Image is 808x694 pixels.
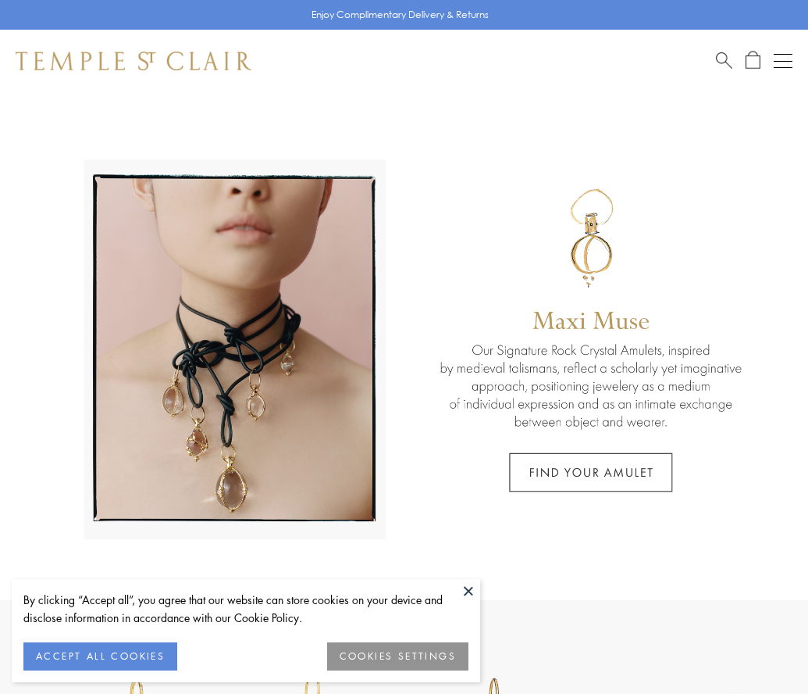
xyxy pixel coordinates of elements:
img: Temple St. Clair [16,52,251,70]
div: By clicking “Accept all”, you agree that our website can store cookies on your device and disclos... [23,591,468,627]
a: Search [716,51,732,70]
button: ACCEPT ALL COOKIES [23,642,177,671]
button: COOKIES SETTINGS [327,642,468,671]
p: Enjoy Complimentary Delivery & Returns [311,7,489,23]
button: Open navigation [774,52,792,70]
a: Open Shopping Bag [746,51,760,70]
